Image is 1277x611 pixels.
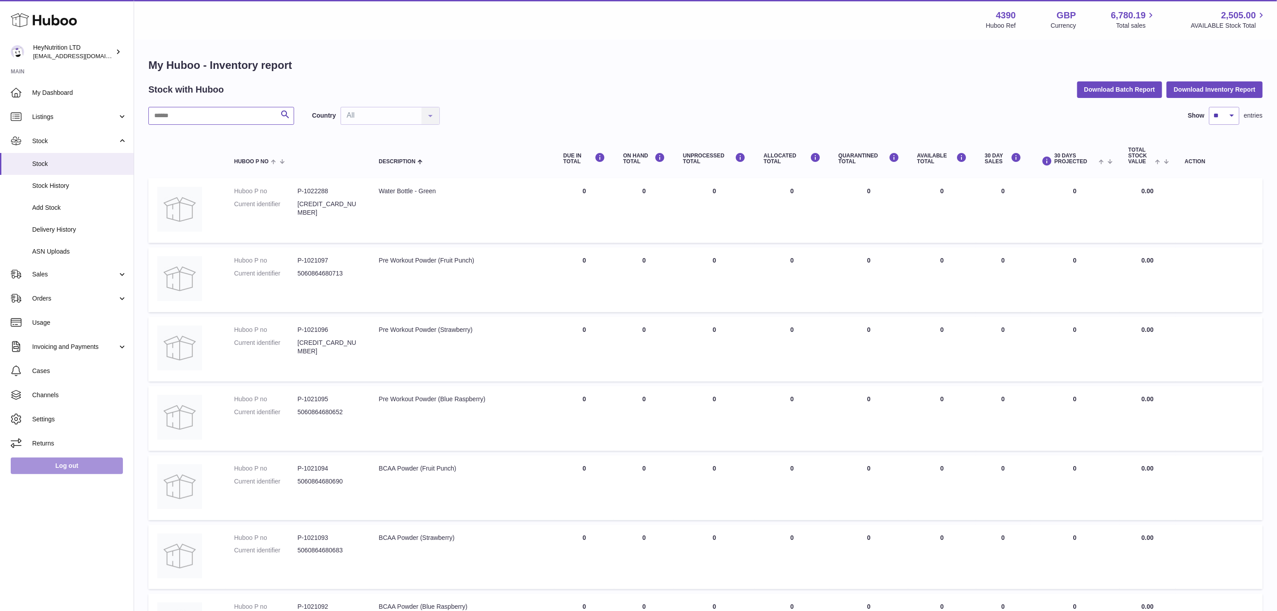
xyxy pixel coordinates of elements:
td: 0 [755,386,830,451]
span: 0.00 [1142,603,1154,610]
a: 6,780.19 Total sales [1111,9,1156,30]
span: Listings [32,113,118,121]
td: 0 [908,317,976,382]
img: product image [157,464,202,509]
h2: Stock with Huboo [148,84,224,96]
dt: Current identifier [234,546,298,555]
span: Settings [32,415,127,424]
dd: [CREDIT_CARD_NUMBER] [298,200,361,217]
span: Total stock value [1129,147,1153,165]
td: 0 [1030,386,1119,451]
div: Pre Workout Powder (Strawberry) [379,326,545,334]
span: ASN Uploads [32,247,127,256]
td: 0 [976,317,1031,382]
td: 0 [614,386,674,451]
span: AVAILABLE Stock Total [1191,21,1266,30]
td: 0 [674,178,754,243]
td: 0 [674,386,754,451]
td: 0 [976,455,1031,520]
span: 0 [867,326,871,333]
td: 0 [976,247,1031,312]
span: Delivery History [32,225,127,234]
span: 0 [867,603,871,610]
span: 0 [867,395,871,403]
span: Cases [32,367,127,375]
td: 0 [908,455,976,520]
span: 0.00 [1142,187,1154,195]
td: 0 [1030,317,1119,382]
span: Stock [32,137,118,145]
button: Download Batch Report [1077,81,1163,98]
span: Total sales [1116,21,1156,30]
span: Sales [32,270,118,279]
img: product image [157,326,202,370]
dd: P-1021093 [298,534,361,542]
button: Download Inventory Report [1167,81,1263,98]
dt: Huboo P no [234,187,298,195]
dd: P-1021097 [298,256,361,265]
div: HeyNutrition LTD [33,43,114,60]
span: Stock [32,160,127,168]
dd: P-1021096 [298,326,361,334]
td: 0 [614,455,674,520]
dd: 5060864680713 [298,269,361,278]
td: 0 [1030,247,1119,312]
img: product image [157,395,202,440]
td: 0 [614,247,674,312]
img: info@heynutrition.com [11,45,24,59]
img: product image [157,256,202,301]
span: Orders [32,294,118,303]
td: 0 [674,317,754,382]
span: 0.00 [1142,326,1154,333]
span: Returns [32,439,127,448]
span: 0.00 [1142,465,1154,472]
td: 0 [554,386,614,451]
span: entries [1244,111,1263,120]
span: 30 DAYS PROJECTED [1054,153,1096,165]
dt: Huboo P no [234,326,298,334]
dt: Huboo P no [234,603,298,611]
span: Channels [32,391,127,399]
td: 0 [908,178,976,243]
span: Description [379,159,415,165]
strong: GBP [1057,9,1076,21]
td: 0 [674,247,754,312]
div: Action [1185,159,1254,165]
dd: 5060864680683 [298,546,361,555]
span: 0 [867,465,871,472]
dd: P-1021095 [298,395,361,403]
dd: [CREDIT_CARD_NUMBER] [298,339,361,356]
td: 0 [554,455,614,520]
div: 30 DAY SALES [985,153,1022,165]
div: ALLOCATED Total [764,153,821,165]
dd: P-1021094 [298,464,361,473]
strong: 4390 [996,9,1016,21]
td: 0 [908,247,976,312]
span: 0 [867,257,871,264]
td: 0 [976,386,1031,451]
dt: Huboo P no [234,534,298,542]
td: 0 [755,525,830,590]
dd: P-1021092 [298,603,361,611]
div: Pre Workout Powder (Fruit Punch) [379,256,545,265]
span: 0.00 [1142,534,1154,541]
img: product image [157,534,202,578]
span: 6,780.19 [1111,9,1146,21]
dt: Current identifier [234,477,298,486]
dt: Current identifier [234,269,298,278]
div: QUARANTINED Total [839,153,899,165]
td: 0 [755,455,830,520]
dt: Current identifier [234,200,298,217]
dt: Current identifier [234,408,298,416]
div: Pre Workout Powder (Blue Raspberry) [379,395,545,403]
dt: Current identifier [234,339,298,356]
dt: Huboo P no [234,464,298,473]
span: 0.00 [1142,395,1154,403]
td: 0 [1030,455,1119,520]
a: Log out [11,458,123,474]
div: AVAILABLE Total [917,153,967,165]
h1: My Huboo - Inventory report [148,58,1263,72]
div: Currency [1051,21,1076,30]
td: 0 [755,178,830,243]
span: Stock History [32,182,127,190]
